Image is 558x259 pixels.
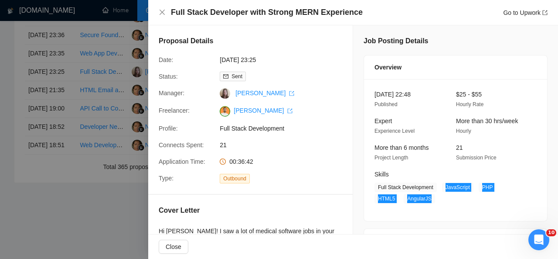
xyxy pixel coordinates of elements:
span: Experience Level [374,128,415,134]
span: Submission Price [456,155,497,161]
button: Close [159,9,166,16]
span: Expert [374,117,392,124]
span: 21 [456,144,463,151]
h5: Job Posting Details [364,36,428,46]
span: Freelancer: [159,107,190,114]
span: AngularJS [404,194,435,204]
span: [DATE] 22:48 [374,91,411,98]
span: Manager: [159,90,184,97]
span: Connects Spent: [159,142,204,148]
span: Hourly [456,128,471,134]
img: c1NLmzrk-0pBZjOo1nLSJnOz0itNHKTdmMHAt8VIsLFzaWqqsJDJtcFyV3OYvrqgu3 [220,106,230,117]
span: PHP [479,183,497,192]
span: Project Length [374,155,408,161]
a: [PERSON_NAME] export [234,107,293,114]
span: close [159,9,166,16]
span: Close [166,242,181,252]
span: Published [374,101,398,107]
span: 10 [546,229,556,236]
span: [DATE] 23:25 [220,55,350,65]
span: Type: [159,175,174,182]
span: export [542,10,548,15]
span: More than 30 hrs/week [456,117,518,124]
span: export [287,108,293,114]
span: Profile: [159,125,178,132]
span: Overview [374,62,401,72]
h4: Full Stack Developer with Strong MERN Experience [171,7,363,18]
span: $25 - $55 [456,91,482,98]
span: Full Stack Development [220,124,350,133]
span: mail [223,74,228,79]
span: clock-circle [220,159,226,165]
span: Application Time: [159,158,205,165]
a: Go to Upworkexport [503,9,548,16]
span: Date: [159,56,173,63]
span: 00:36:42 [229,158,253,165]
span: Sent [231,73,242,79]
iframe: Intercom live chat [528,229,549,250]
span: Outbound [220,174,250,183]
h5: Proposal Details [159,36,213,46]
span: Skills [374,171,389,178]
span: Status: [159,73,178,80]
button: Close [159,240,188,254]
span: Hourly Rate [456,101,483,107]
span: Full Stack Development [374,183,437,192]
span: HTML5 [374,194,398,204]
a: [PERSON_NAME] export [235,90,294,97]
span: export [289,91,294,96]
span: More than 6 months [374,144,429,151]
span: 21 [220,140,350,150]
span: JavaScript [442,183,473,192]
h5: Cover Letter [159,205,200,216]
div: Client Details [374,229,537,252]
